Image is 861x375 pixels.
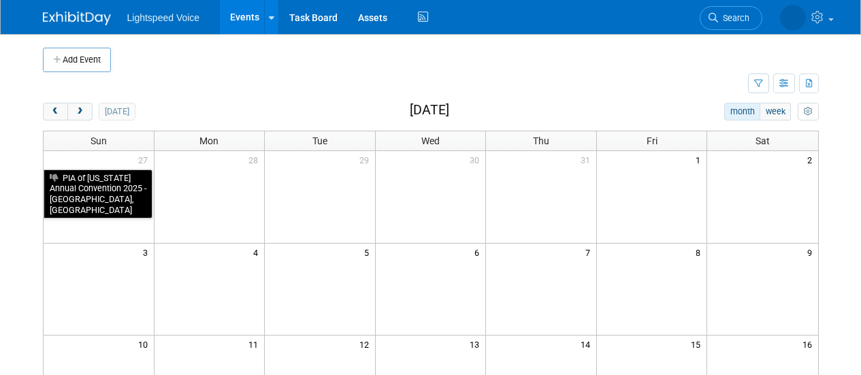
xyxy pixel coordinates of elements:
button: [DATE] [99,103,135,120]
span: 29 [358,151,375,168]
span: Fri [647,135,657,146]
span: 8 [694,244,706,261]
button: month [724,103,760,120]
span: 7 [584,244,596,261]
button: next [67,103,93,120]
span: Tue [312,135,327,146]
span: Mon [199,135,218,146]
span: 14 [579,336,596,353]
span: Sun [91,135,107,146]
span: 31 [579,151,596,168]
span: Sat [756,135,770,146]
h2: [DATE] [410,103,449,118]
span: 28 [247,151,264,168]
span: 1 [694,151,706,168]
span: 2 [806,151,818,168]
span: 11 [247,336,264,353]
span: 27 [137,151,154,168]
a: PIA of [US_STATE] Annual Convention 2025 - [GEOGRAPHIC_DATA], [GEOGRAPHIC_DATA] [44,169,152,219]
span: 16 [801,336,818,353]
img: Alexis Snowbarger [780,5,806,31]
span: 15 [689,336,706,353]
span: 13 [468,336,485,353]
span: 12 [358,336,375,353]
a: Search [700,6,762,30]
button: myCustomButton [798,103,818,120]
span: 10 [137,336,154,353]
span: Lightspeed Voice [127,12,200,23]
span: 5 [363,244,375,261]
i: Personalize Calendar [804,108,813,116]
button: Add Event [43,48,111,72]
span: 4 [252,244,264,261]
span: Search [718,13,749,23]
img: ExhibitDay [43,12,111,25]
span: Thu [533,135,549,146]
button: week [760,103,791,120]
span: 6 [473,244,485,261]
span: 9 [806,244,818,261]
span: Wed [421,135,440,146]
span: 30 [468,151,485,168]
span: 3 [142,244,154,261]
button: prev [43,103,68,120]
